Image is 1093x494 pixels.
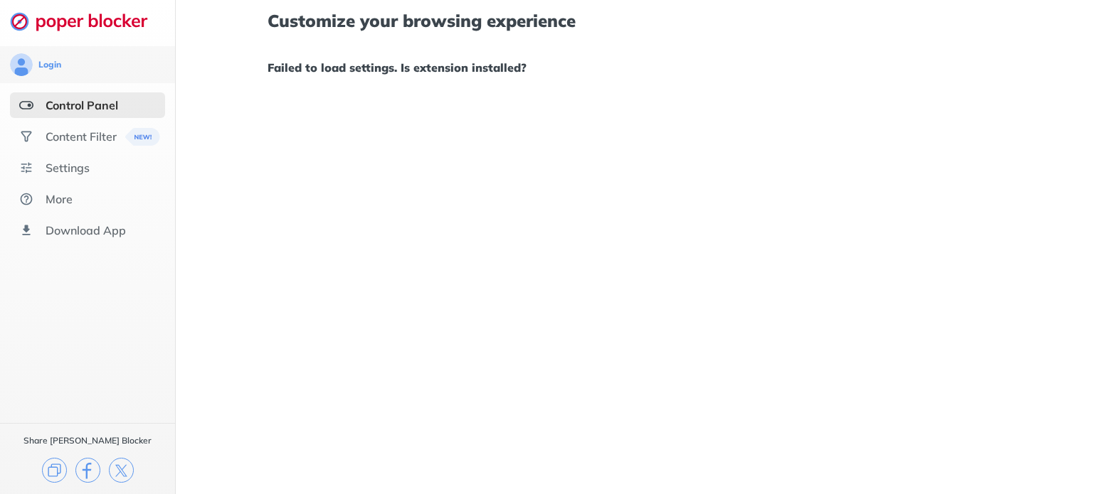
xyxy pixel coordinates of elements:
[19,223,33,237] img: download-app.svg
[46,129,117,144] div: Content Filter
[268,58,1001,77] h1: Failed to load settings. Is extension installed?
[46,192,73,206] div: More
[75,458,100,483] img: facebook.svg
[10,53,33,76] img: avatar.svg
[10,11,163,31] img: logo-webpage.svg
[109,458,134,483] img: x.svg
[46,223,126,237] div: Download App
[38,59,61,70] div: Login
[19,98,33,112] img: features-selected.svg
[19,192,33,206] img: about.svg
[46,161,90,175] div: Settings
[42,458,67,483] img: copy.svg
[268,11,1001,30] h1: Customize your browsing experience
[19,161,33,175] img: settings.svg
[19,129,33,144] img: social.svg
[46,98,118,112] div: Control Panel
[125,128,159,146] img: menuBanner.svg
[23,435,152,446] div: Share [PERSON_NAME] Blocker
